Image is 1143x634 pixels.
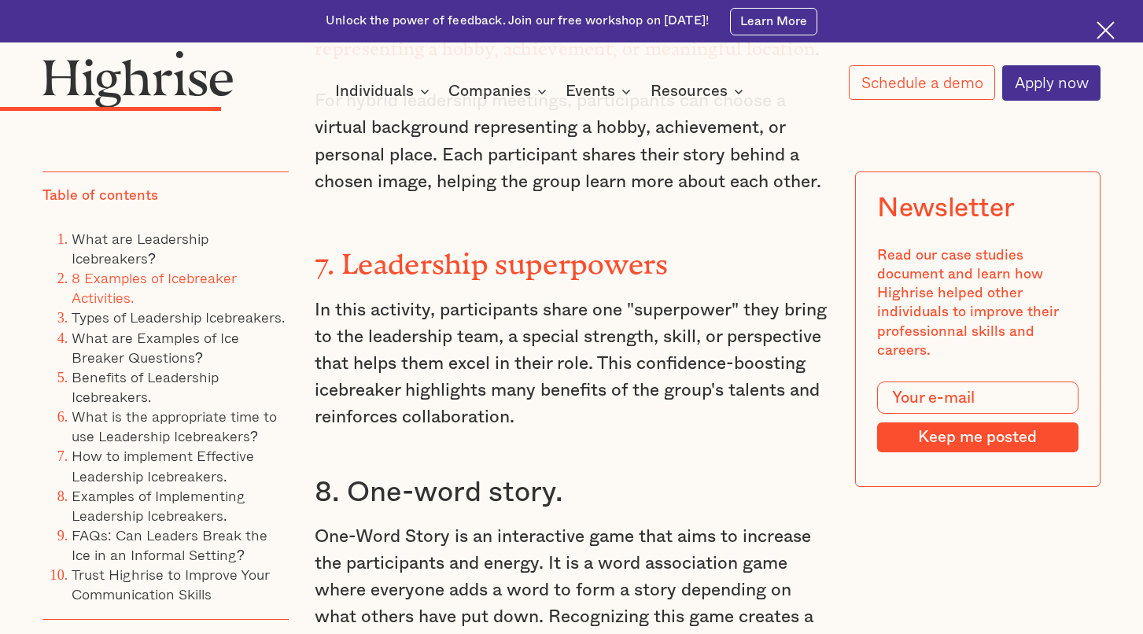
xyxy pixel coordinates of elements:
div: Individuals [335,82,434,101]
a: Types of Leadership Icebreakers. [72,306,285,328]
img: Cross icon [1097,21,1115,39]
strong: 7. Leadership superpowers [315,248,669,266]
div: Individuals [335,82,414,101]
div: Companies [448,82,551,101]
a: Benefits of Leadership Icebreakers. [72,366,219,407]
a: What is the appropriate time to use Leadership Icebreakers? [72,405,277,447]
div: Read our case studies document and learn how Highrise helped other individuals to improve their p... [877,246,1078,360]
div: Table of contents [42,186,158,205]
div: Companies [448,82,531,101]
a: Apply now [1002,65,1101,101]
p: In this activity, participants share one "superpower" they bring to the leadership team, a specia... [315,297,828,430]
a: 8 Examples of Icebreaker Activities. [72,267,237,308]
img: Highrise logo [42,50,234,108]
input: Keep me posted [877,422,1078,452]
div: Resources [651,82,748,101]
input: Your e-mail [877,382,1078,414]
h3: 8. One-word story. [315,475,828,511]
div: Events [566,82,636,101]
a: FAQs: Can Leaders Break the Ice in an Informal Setting? [72,524,267,566]
div: Unlock the power of feedback. Join our free workshop on [DATE]! [326,13,709,30]
p: For hybrid leadership meetings, participants can choose a virtual background representing a hobby... [315,87,828,194]
form: Modal Form [877,382,1078,452]
a: Schedule a demo [849,65,995,100]
a: What are Leadership Icebreakers? [72,227,208,269]
div: Events [566,82,615,101]
a: How to implement Effective Leadership Icebreakers. [72,444,254,486]
a: Examples of Implementing Leadership Icebreakers. [72,485,245,526]
div: Newsletter [877,194,1015,225]
div: Resources [651,82,728,101]
a: Trust Highrise to Improve Your Communication Skills [72,563,270,605]
a: What are Examples of Ice Breaker Questions? [72,326,239,367]
a: Learn More [730,8,817,35]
